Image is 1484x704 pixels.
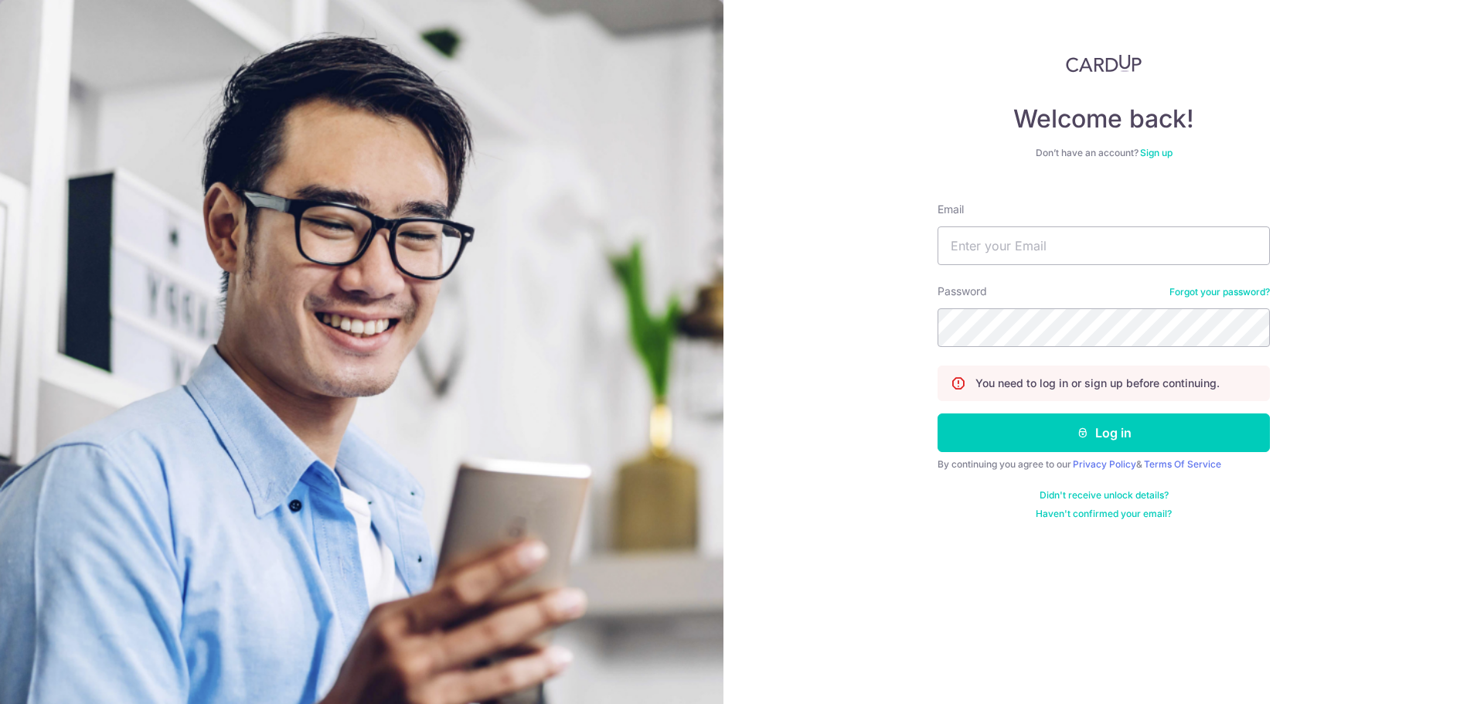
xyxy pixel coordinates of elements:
button: Log in [938,413,1270,452]
h4: Welcome back! [938,104,1270,134]
input: Enter your Email [938,226,1270,265]
a: Didn't receive unlock details? [1040,489,1169,502]
a: Sign up [1140,147,1173,158]
a: Terms Of Service [1144,458,1221,470]
label: Email [938,202,964,217]
p: You need to log in or sign up before continuing. [975,376,1220,391]
a: Privacy Policy [1073,458,1136,470]
a: Forgot your password? [1169,286,1270,298]
img: CardUp Logo [1066,54,1142,73]
label: Password [938,284,987,299]
div: By continuing you agree to our & [938,458,1270,471]
a: Haven't confirmed your email? [1036,508,1172,520]
div: Don’t have an account? [938,147,1270,159]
